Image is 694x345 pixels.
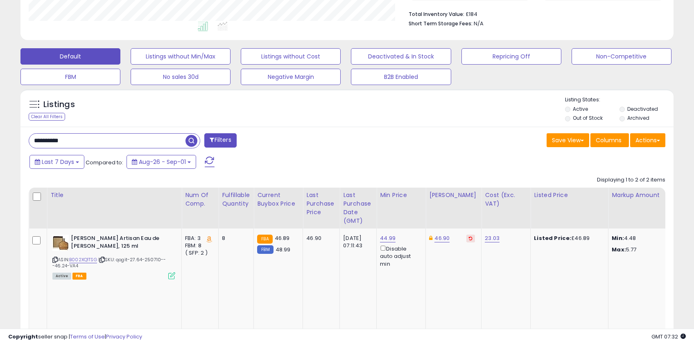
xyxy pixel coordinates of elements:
[70,333,105,341] a: Terms of Use
[185,242,212,249] div: FBM: 8
[547,133,589,147] button: Save View
[72,273,86,280] span: FBA
[351,48,451,65] button: Deactivated & In Stock
[20,69,120,85] button: FBM
[29,113,65,121] div: Clear All Filters
[380,244,419,268] div: Disable auto adjust min
[185,191,215,208] div: Num of Comp.
[474,20,484,27] span: N/A
[612,191,683,199] div: Markup Amount
[409,9,659,18] li: £184
[257,235,272,244] small: FBA
[434,234,450,242] a: 46.90
[241,48,341,65] button: Listings without Cost
[52,235,175,278] div: ASIN:
[612,235,680,242] p: 4.48
[630,133,665,147] button: Actions
[20,48,120,65] button: Default
[612,246,626,253] strong: Max:
[8,333,38,341] strong: Copyright
[139,158,186,166] span: Aug-26 - Sep-01
[276,246,291,253] span: 48.99
[573,105,588,112] label: Active
[257,245,273,254] small: FBM
[257,191,299,208] div: Current Buybox Price
[380,191,422,199] div: Min Price
[52,235,69,251] img: 51qdkikrMsL._SL40_.jpg
[8,333,142,341] div: seller snap | |
[612,234,624,242] strong: Min:
[343,191,373,225] div: Last Purchase Date (GMT)
[241,69,341,85] button: Negative Margin
[185,249,212,257] div: ( SFP: 2 )
[409,11,464,18] b: Total Inventory Value:
[42,158,74,166] span: Last 7 Days
[612,246,680,253] p: 5.77
[343,235,370,249] div: [DATE] 07:11:43
[429,191,478,199] div: [PERSON_NAME]
[351,69,451,85] button: B2B Enabled
[573,114,603,121] label: Out of Stock
[50,191,178,199] div: Title
[275,234,290,242] span: 46.89
[627,105,658,112] label: Deactivated
[43,99,75,110] h5: Listings
[306,235,333,242] div: 46.90
[52,256,166,269] span: | SKU: qogit-27.64-250710---46.24-VA4
[572,48,671,65] button: Non-Competitive
[597,176,665,184] div: Displaying 1 to 2 of 2 items
[69,256,97,263] a: B002XQ1TSG
[306,191,336,217] div: Last Purchase Price
[106,333,142,341] a: Privacy Policy
[127,155,196,169] button: Aug-26 - Sep-01
[409,20,472,27] b: Short Term Storage Fees:
[29,155,84,169] button: Last 7 Days
[485,234,500,242] a: 23.03
[131,69,231,85] button: No sales 30d
[565,96,674,104] p: Listing States:
[534,234,571,242] b: Listed Price:
[52,273,71,280] span: All listings currently available for purchase on Amazon
[627,114,649,121] label: Archived
[590,133,629,147] button: Columns
[222,191,250,208] div: Fulfillable Quantity
[485,191,527,208] div: Cost (Exc. VAT)
[596,136,622,144] span: Columns
[461,48,561,65] button: Repricing Off
[204,133,236,148] button: Filters
[131,48,231,65] button: Listings without Min/Max
[534,191,605,199] div: Listed Price
[71,235,170,252] b: [PERSON_NAME] Artisan Eau de [PERSON_NAME], 125 ml
[534,235,602,242] div: £46.89
[185,235,212,242] div: FBA: 3
[651,333,686,341] span: 2025-09-9 07:32 GMT
[222,235,247,242] div: 8
[380,234,396,242] a: 44.99
[86,159,123,166] span: Compared to:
